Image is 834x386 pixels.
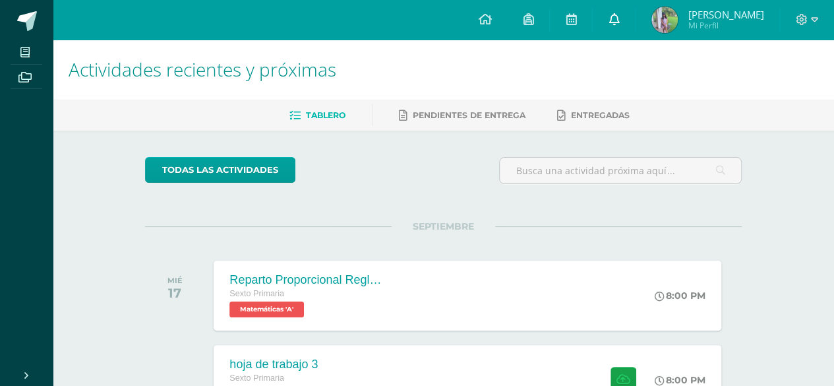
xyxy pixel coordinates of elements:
span: Pendientes de entrega [413,110,525,120]
img: b917487cde0d3f56440323a05a79c2ba.png [651,7,678,33]
input: Busca una actividad próxima aquí... [500,158,741,183]
span: Entregadas [571,110,630,120]
span: [PERSON_NAME] [688,8,763,21]
div: Reparto Proporcional Regla de Tres Directa Regla de Tres Indirecta [229,273,388,287]
a: Tablero [289,105,345,126]
div: 8:00 PM [655,374,705,386]
span: SEPTIEMBRE [392,220,495,232]
span: Sexto Primaria [229,373,284,383]
a: Pendientes de entrega [399,105,525,126]
div: MIÉ [167,276,183,285]
span: Matemáticas 'A' [229,302,304,317]
span: Actividades recientes y próximas [69,57,336,82]
span: Tablero [306,110,345,120]
div: 17 [167,285,183,301]
a: todas las Actividades [145,157,295,183]
div: 8:00 PM [655,290,705,302]
a: Entregadas [557,105,630,126]
span: Sexto Primaria [229,289,284,298]
div: hoja de trabajo 3 [229,358,328,371]
span: Mi Perfil [688,20,763,31]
